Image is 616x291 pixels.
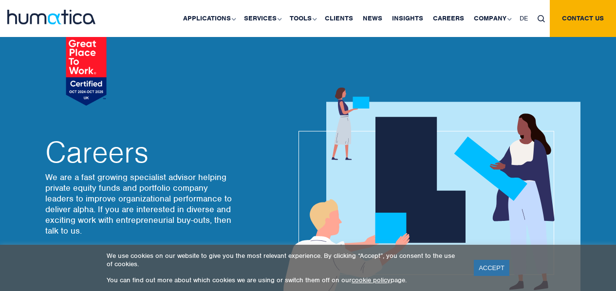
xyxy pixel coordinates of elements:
[538,15,545,22] img: search_icon
[474,260,509,276] a: ACCEPT
[7,10,95,24] img: logo
[45,138,235,167] h2: Careers
[520,14,528,22] span: DE
[107,252,462,268] p: We use cookies on our website to give you the most relevant experience. By clicking “Accept”, you...
[45,172,235,236] p: We are a fast growing specialist advisor helping private equity funds and portfolio company leade...
[352,276,391,284] a: cookie policy
[107,276,462,284] p: You can find out more about which cookies we are using or switch them off on our page.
